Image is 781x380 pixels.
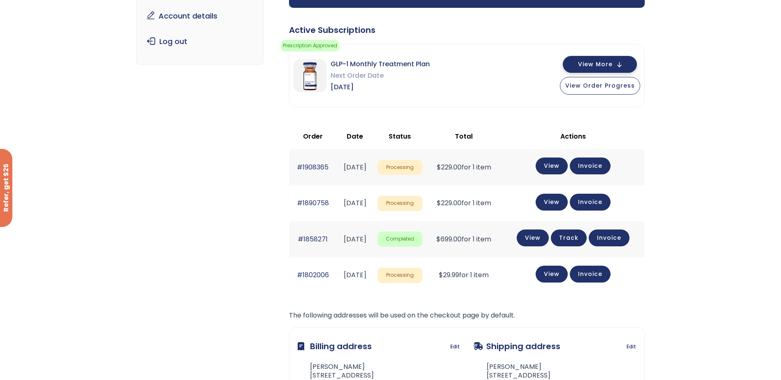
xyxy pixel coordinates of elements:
[450,341,460,352] a: Edit
[517,229,549,246] a: View
[331,81,430,93] span: [DATE]
[331,58,430,70] span: GLP-1 Monthly Treatment Plan
[437,162,462,172] span: 229.00
[536,194,568,211] a: View
[297,198,329,208] a: #1890758
[427,149,501,185] td: for 1 item
[143,7,257,25] a: Account details
[570,266,611,283] a: Invoice
[589,229,629,246] a: Invoice
[536,158,568,174] a: View
[436,234,462,244] span: 699.00
[344,234,366,244] time: [DATE]
[551,229,587,246] a: Track
[439,270,443,280] span: $
[298,234,328,244] a: #1858271
[578,62,613,67] span: View More
[627,341,636,352] a: Edit
[298,336,372,357] h3: Billing address
[570,194,611,211] a: Invoice
[289,24,645,36] div: Active Subscriptions
[565,81,635,90] span: View Order Progress
[297,162,329,172] a: #1908365
[439,270,459,280] span: 29.99
[297,270,329,280] a: #1802006
[143,33,257,50] a: Log out
[570,158,611,174] a: Invoice
[378,232,422,247] span: Completed
[378,196,422,211] span: Processing
[344,198,366,208] time: [DATE]
[436,234,441,244] span: $
[560,77,640,95] button: View Order Progress
[378,160,422,175] span: Processing
[473,336,560,357] h3: Shipping address
[281,40,339,51] span: Prescription Approved
[437,198,441,208] span: $
[347,132,363,141] span: Date
[389,132,411,141] span: Status
[563,56,637,73] button: View More
[427,257,501,293] td: for 1 item
[455,132,473,141] span: Total
[303,132,323,141] span: Order
[427,221,501,257] td: for 1 item
[344,270,366,280] time: [DATE]
[560,132,586,141] span: Actions
[331,70,430,81] span: Next Order Date
[289,310,645,321] p: The following addresses will be used on the checkout page by default.
[427,185,501,221] td: for 1 item
[437,198,462,208] span: 229.00
[536,266,568,283] a: View
[437,162,441,172] span: $
[344,162,366,172] time: [DATE]
[378,268,422,283] span: Processing
[7,349,99,373] iframe: Sign Up via Text for Offers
